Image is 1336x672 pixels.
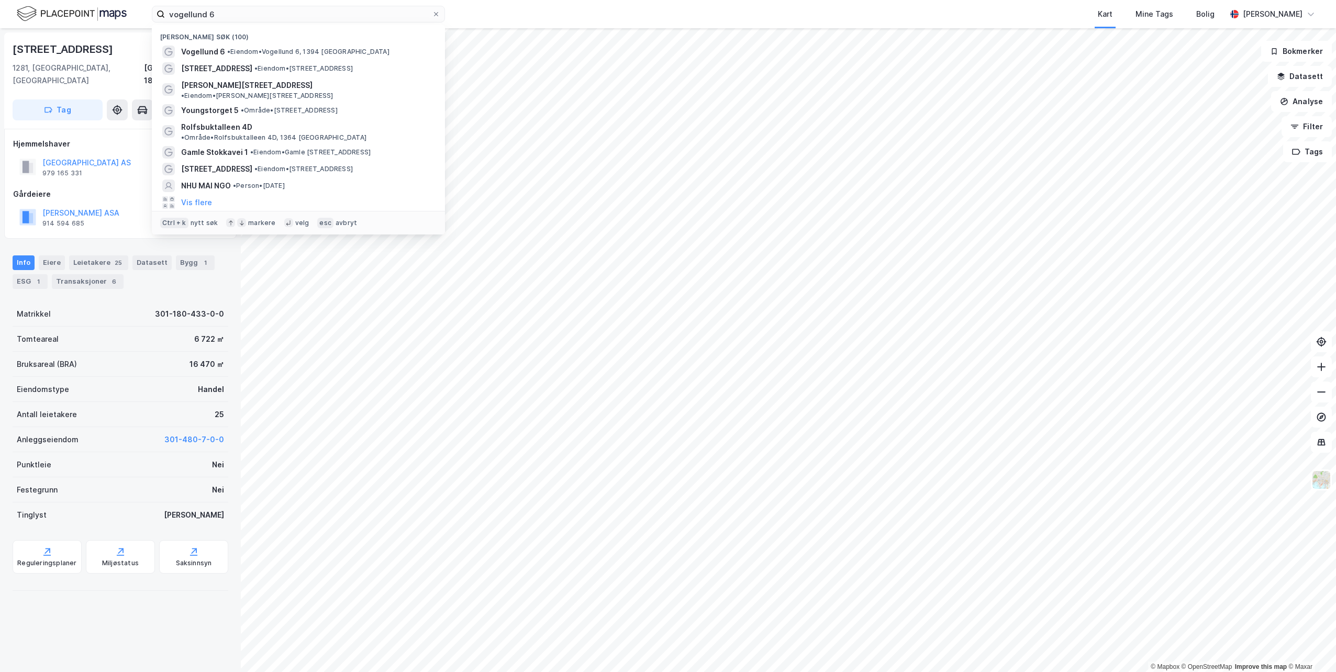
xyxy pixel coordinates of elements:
[176,559,212,567] div: Saksinnsyn
[181,62,252,75] span: [STREET_ADDRESS]
[13,99,103,120] button: Tag
[17,333,59,345] div: Tomteareal
[160,218,188,228] div: Ctrl + k
[181,133,184,141] span: •
[1284,622,1336,672] iframe: Chat Widget
[1271,91,1332,112] button: Analyse
[336,219,357,227] div: avbryt
[181,79,313,92] span: [PERSON_NAME][STREET_ADDRESS]
[295,219,309,227] div: velg
[181,46,225,58] span: Vogellund 6
[17,5,127,23] img: logo.f888ab2527a4732fd821a326f86c7f29.svg
[241,106,338,115] span: Område • [STREET_ADDRESS]
[212,458,224,471] div: Nei
[13,255,35,270] div: Info
[1151,663,1179,670] a: Mapbox
[1196,8,1215,20] div: Bolig
[233,182,236,189] span: •
[181,92,184,99] span: •
[39,255,65,270] div: Eiere
[181,163,252,175] span: [STREET_ADDRESS]
[317,218,333,228] div: esc
[200,257,210,268] div: 1
[1243,8,1302,20] div: [PERSON_NAME]
[181,196,212,209] button: Vis flere
[13,188,228,200] div: Gårdeiere
[1098,8,1112,20] div: Kart
[1284,622,1336,672] div: Kontrollprogram for chat
[165,6,432,22] input: Søk på adresse, matrikkel, gårdeiere, leietakere eller personer
[152,25,445,43] div: [PERSON_NAME] søk (100)
[1282,116,1332,137] button: Filter
[1182,663,1232,670] a: OpenStreetMap
[1283,141,1332,162] button: Tags
[17,559,76,567] div: Reguleringsplaner
[212,484,224,496] div: Nei
[254,165,353,173] span: Eiendom • [STREET_ADDRESS]
[132,255,172,270] div: Datasett
[33,276,43,287] div: 1
[194,333,224,345] div: 6 722 ㎡
[17,458,51,471] div: Punktleie
[1135,8,1173,20] div: Mine Tags
[250,148,371,156] span: Eiendom • Gamle [STREET_ADDRESS]
[144,62,228,87] div: [GEOGRAPHIC_DATA], 180/433
[248,219,275,227] div: markere
[227,48,389,56] span: Eiendom • Vogellund 6, 1394 [GEOGRAPHIC_DATA]
[13,274,48,289] div: ESG
[254,64,258,72] span: •
[17,484,58,496] div: Festegrunn
[13,62,144,87] div: 1281, [GEOGRAPHIC_DATA], [GEOGRAPHIC_DATA]
[52,274,124,289] div: Transaksjoner
[13,138,228,150] div: Hjemmelshaver
[42,169,82,177] div: 979 165 331
[113,257,124,268] div: 25
[181,133,366,142] span: Område • Rolfsbuktalleen 4D, 1364 [GEOGRAPHIC_DATA]
[215,408,224,421] div: 25
[17,308,51,320] div: Matrikkel
[254,64,353,73] span: Eiendom • [STREET_ADDRESS]
[233,182,285,190] span: Person • [DATE]
[17,433,79,446] div: Anleggseiendom
[17,509,47,521] div: Tinglyst
[1261,41,1332,62] button: Bokmerker
[181,121,252,133] span: Rolfsbuktalleen 4D
[250,148,253,156] span: •
[181,92,333,100] span: Eiendom • [PERSON_NAME][STREET_ADDRESS]
[181,180,231,192] span: NHU MAI NGO
[13,41,115,58] div: [STREET_ADDRESS]
[17,383,69,396] div: Eiendomstype
[181,146,248,159] span: Gamle Stokkavei 1
[155,308,224,320] div: 301-180-433-0-0
[69,255,128,270] div: Leietakere
[181,104,239,117] span: Youngstorget 5
[109,276,119,287] div: 6
[241,106,244,114] span: •
[198,383,224,396] div: Handel
[164,509,224,521] div: [PERSON_NAME]
[191,219,218,227] div: nytt søk
[176,255,215,270] div: Bygg
[190,358,224,371] div: 16 470 ㎡
[164,433,224,446] button: 301-480-7-0-0
[254,165,258,173] span: •
[42,219,84,228] div: 914 594 685
[102,559,139,567] div: Miljøstatus
[1268,66,1332,87] button: Datasett
[17,358,77,371] div: Bruksareal (BRA)
[17,408,77,421] div: Antall leietakere
[227,48,230,55] span: •
[1235,663,1287,670] a: Improve this map
[1311,470,1331,490] img: Z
